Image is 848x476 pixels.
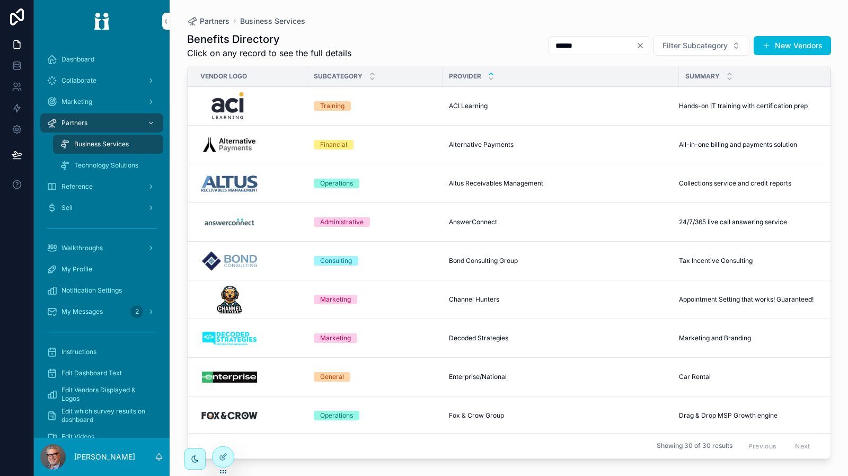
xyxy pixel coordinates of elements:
a: Notification Settings [40,281,163,300]
a: Marketing [314,295,436,304]
span: Fox & Crow Group [449,411,504,420]
a: Fox & Crow Group [449,411,673,420]
img: Bond-Consulting-Portal.png [200,246,259,276]
img: Atlus-Portal.png [200,169,259,198]
a: Edit which survey results on dashboard [40,406,163,425]
a: Channel Hunters [449,295,673,304]
span: Marketing and Branding [679,334,751,342]
a: alternative.png [200,130,301,160]
a: Instructions [40,342,163,362]
a: All-in-one billing and payments solution [679,140,818,149]
span: Showing 30 of 30 results [657,442,732,451]
span: Click on any record to see the full details [187,47,351,59]
img: Channel-Hunters-Portal.png [200,285,259,314]
span: ACI Learning [449,102,488,110]
a: Atlus-Portal.png [200,169,301,198]
span: My Messages [61,307,103,316]
span: Subcategory [314,72,363,81]
a: Training [314,101,436,111]
button: Clear [636,41,649,50]
span: Altus Receivables Management [449,179,543,188]
span: Reference [61,182,93,191]
a: Administrative [314,217,436,227]
a: Operations [314,411,436,420]
span: Sell [61,204,73,212]
a: 24/7/365 live call answering service [679,218,818,226]
a: aci-sq.png [200,91,301,121]
a: Sell [40,198,163,217]
a: Appointment Setting that works! Guaranteed! [679,295,818,304]
span: Partners [200,16,229,27]
span: Filter Subcategory [662,40,728,51]
span: Edit which survey results on dashboard [61,407,153,424]
img: Decoded-Strategies-Portal.png [200,323,259,353]
a: Consulting [314,256,436,266]
a: Dashboard [40,50,163,69]
a: FoxCrow-Portal.png [200,401,301,430]
span: Edit Videos [61,433,94,441]
span: Edit Vendors Displayed & Logos [61,386,153,403]
a: ACI Learning [449,102,673,110]
span: Vendor Logo [200,72,247,81]
a: AnswerConnect [449,218,673,226]
div: Consulting [320,256,352,266]
img: FoxCrow-Portal.png [200,401,259,430]
img: Enterprise-Portal.png [200,362,259,392]
div: scrollable content [34,42,170,438]
a: Partners [187,16,229,27]
span: Hands-on IT training with certification prep [679,102,808,110]
span: Dashboard [61,55,94,64]
img: alternative.png [200,130,259,160]
span: Walkthroughs [61,244,103,252]
a: Edit Videos [40,427,163,446]
button: New Vendors [754,36,831,55]
a: Reference [40,177,163,196]
a: Collaborate [40,71,163,90]
a: Business Services [240,16,305,27]
a: Marketing and Branding [679,334,818,342]
div: Marketing [320,295,351,304]
span: Partners [61,119,87,127]
span: Tax Incentive Consulting [679,257,753,265]
div: 2 [130,305,143,318]
a: Marketing [314,333,436,343]
a: Marketing [40,92,163,111]
a: Edit Vendors Displayed & Logos [40,385,163,404]
a: Answerconnect-Portal.png [200,207,301,237]
img: App logo [87,13,117,30]
img: aci-sq.png [200,91,257,121]
a: Collections service and credit reports [679,179,818,188]
span: Marketing [61,98,92,106]
span: Summary [685,72,720,81]
a: Bond-Consulting-Portal.png [200,246,301,276]
span: Car Rental [679,373,711,381]
span: Decoded Strategies [449,334,508,342]
a: Decoded-Strategies-Portal.png [200,323,301,353]
span: Enterprise/National [449,373,507,381]
span: Appointment Setting that works! Guaranteed! [679,295,814,304]
span: Bond Consulting Group [449,257,518,265]
span: Technology Solutions [74,161,138,170]
a: Hands-on IT training with certification prep [679,102,818,110]
span: Instructions [61,348,96,356]
div: Training [320,101,344,111]
a: Tax Incentive Consulting [679,257,818,265]
a: My Profile [40,260,163,279]
div: Administrative [320,217,364,227]
img: Answerconnect-Portal.png [200,207,259,237]
a: General [314,372,436,382]
a: Technology Solutions [53,156,163,175]
div: Marketing [320,333,351,343]
a: Car Rental [679,373,818,381]
a: Bond Consulting Group [449,257,673,265]
a: My Messages2 [40,302,163,321]
div: General [320,372,344,382]
a: Drag & Drop MSP Growth engine [679,411,818,420]
a: Edit Dashboard Text [40,364,163,383]
span: AnswerConnect [449,218,497,226]
span: Alternative Payments [449,140,514,149]
span: Provider [449,72,481,81]
a: Enterprise-Portal.png [200,362,301,392]
a: Financial [314,140,436,149]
